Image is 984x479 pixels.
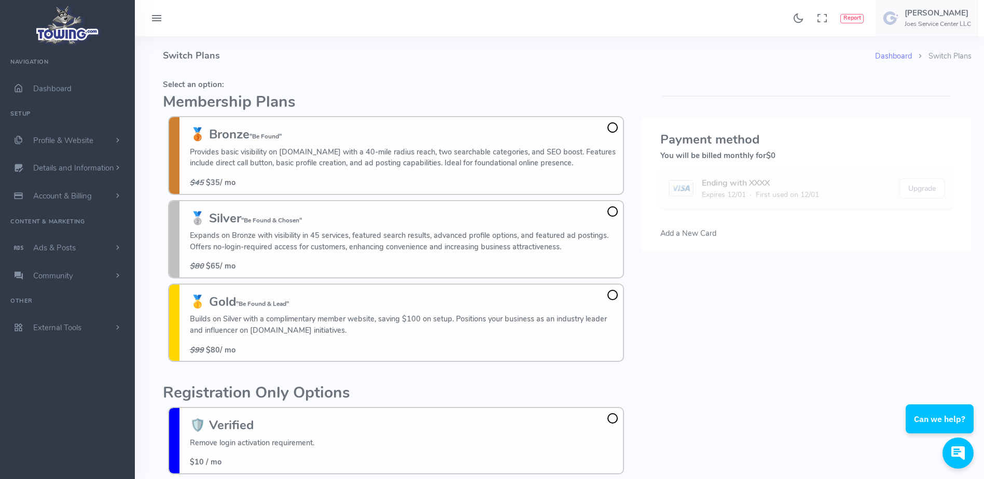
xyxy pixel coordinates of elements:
[163,36,875,75] h4: Switch Plans
[190,128,618,141] h3: 🥉 Bronze
[190,147,618,169] p: Provides basic visibility on [DOMAIN_NAME] with a 40-mile radius reach, two searchable categories...
[669,180,693,196] img: card image
[206,345,220,355] b: $80
[190,212,618,225] h3: 🥈 Silver
[905,9,971,17] h5: [PERSON_NAME]
[702,177,819,189] div: Ending with XXXX
[660,228,716,238] span: Add a New Card
[912,51,972,62] li: Switch Plans
[190,314,618,336] p: Builds on Silver with a complimentary member website, saving $100 on setup. Positions your busine...
[163,385,629,402] h2: Registration Only Options
[33,163,114,174] span: Details and Information
[163,94,629,111] h2: Membership Plans
[190,177,235,188] span: / mo
[236,300,289,308] small: "Be Found & Lead"
[190,418,314,432] h3: 🛡️ Verified
[766,150,775,161] span: $0
[250,132,282,140] small: "Be Found"
[190,345,204,355] s: $99
[899,178,945,199] button: Upgrade
[190,177,204,188] s: $45
[206,177,220,188] b: $35
[33,135,93,146] span: Profile & Website
[33,83,72,94] span: Dashboard
[33,3,103,47] img: logo
[163,80,629,89] h5: Select an option:
[190,438,314,449] p: Remove login activation requirement.
[206,261,220,271] b: $65
[190,457,221,467] span: $10 / mo
[883,10,899,26] img: user-image
[756,189,819,200] span: First used on 12/01
[190,261,204,271] s: $80
[660,151,953,160] h5: You will be billed monthly for
[875,51,912,61] a: Dashboard
[905,21,971,27] h6: Joes Service Center LLC
[840,14,864,23] button: Report
[33,322,81,333] span: External Tools
[190,345,235,355] span: / mo
[33,271,73,281] span: Community
[898,376,984,479] iframe: Conversations
[750,189,752,200] span: ·
[33,191,92,201] span: Account & Billing
[190,261,235,271] span: / mo
[660,133,953,146] h3: Payment method
[241,216,302,224] small: "Be Found & Chosen"
[190,230,618,252] p: Expands on Bronze with visibility in 45 services, featured search results, advanced profile optio...
[33,243,76,253] span: Ads & Posts
[702,189,746,200] span: Expires 12/01
[190,295,618,308] h3: 🥇 Gold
